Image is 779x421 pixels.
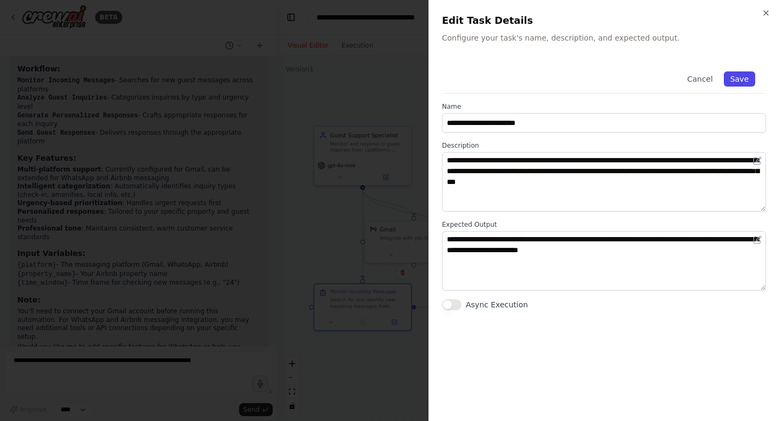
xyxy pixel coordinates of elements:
h2: Edit Task Details [442,13,766,28]
p: Configure your task's name, description, and expected output. [442,32,766,43]
button: Cancel [681,71,719,87]
button: Open in editor [751,154,764,167]
label: Description [442,141,766,150]
button: Save [724,71,755,87]
label: Expected Output [442,220,766,229]
button: Open in editor [751,233,764,246]
label: Name [442,102,766,111]
label: Async Execution [466,299,528,310]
